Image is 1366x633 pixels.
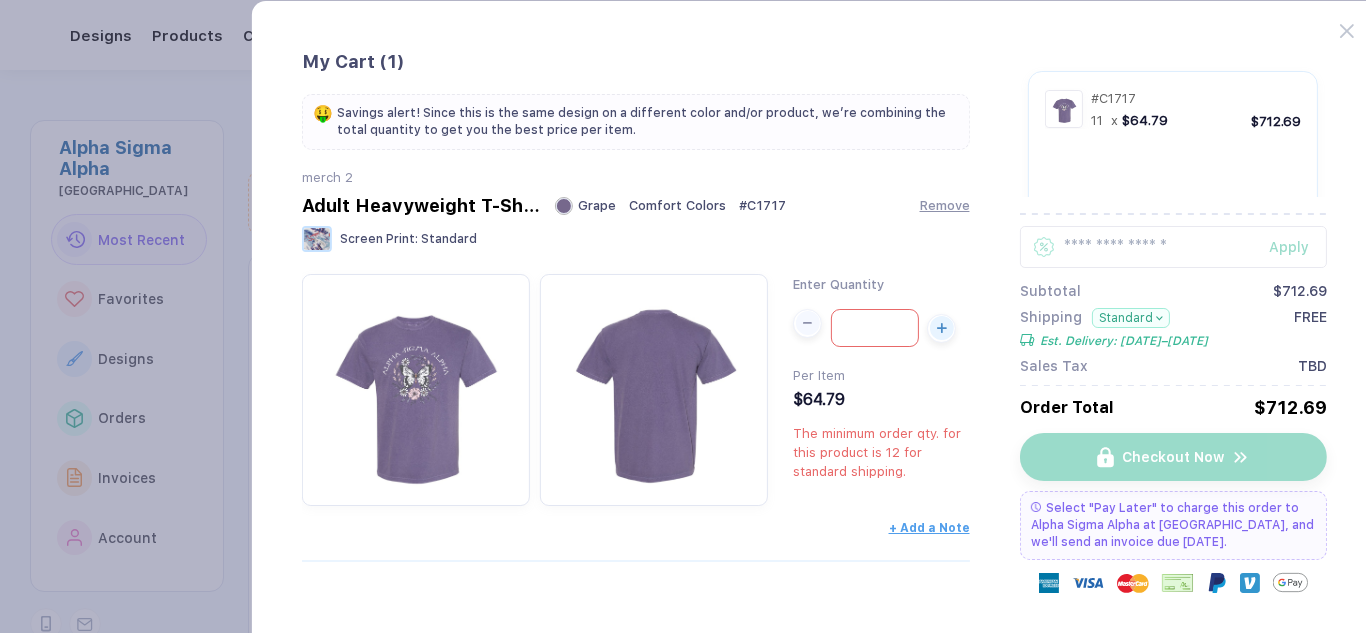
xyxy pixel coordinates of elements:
span: # C1717 [1091,91,1136,106]
span: The minimum order qty. for this product is 12 for standard shipping. [793,426,961,479]
div: Adult Heavyweight T-Shirt [302,195,542,216]
span: Subtotal [1020,283,1081,299]
span: Per Item [793,368,845,383]
img: Paypal [1207,573,1227,593]
img: cheque [1162,573,1194,593]
div: $712.69 [1251,114,1301,129]
span: x [1111,113,1118,128]
div: Apply [1269,239,1327,255]
img: master-card [1117,567,1149,599]
span: 11 [1091,113,1103,128]
div: Select "Pay Later" to charge this order to Alpha Sigma Alpha at [GEOGRAPHIC_DATA], and we'll send... [1020,491,1327,560]
span: Comfort Colors [629,198,726,213]
div: $712.69 [1254,397,1327,418]
span: Enter Quantity [793,277,884,292]
span: FREE [1294,309,1327,348]
span: Shipping [1020,309,1082,328]
img: visa [1072,567,1104,599]
button: Apply [1244,226,1327,268]
span: Screen Print : [340,232,418,246]
span: # C1717 [739,198,786,213]
span: 🤑 [313,105,333,122]
span: Grape [578,198,616,213]
img: a2af9482-ddd9-4176-89c4-41a96383e008_nt_front_1757300527956.jpg [312,284,520,492]
span: Standard [421,232,477,246]
img: GPay [1273,565,1308,600]
div: merch 2 [302,170,969,185]
span: Sales Tax [1020,358,1088,374]
span: Savings alert! Since this is the same design on a different color and/or product, we’re combining... [337,105,958,139]
div: My Cart ( 1 ) [302,51,969,74]
button: + Add a Note [889,521,970,535]
img: pay later [1031,502,1041,512]
button: Remove [920,198,970,213]
img: Screen Print [302,226,332,252]
img: express [1039,573,1059,593]
span: $64.79 [793,390,845,409]
img: Venmo [1240,573,1260,593]
span: $64.79 [1122,113,1168,128]
button: Standard [1092,308,1171,328]
img: a2af9482-ddd9-4176-89c4-41a96383e008_nt_front_1757300527956.jpg [1049,94,1079,124]
span: Order Total [1020,398,1114,417]
span: TBD [1298,358,1327,374]
div: $712.69 [1273,283,1327,299]
img: a2af9482-ddd9-4176-89c4-41a96383e008_nt_back_1757300527959.jpg [550,284,758,492]
span: Est. Delivery: [DATE]–[DATE] [1040,334,1208,348]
